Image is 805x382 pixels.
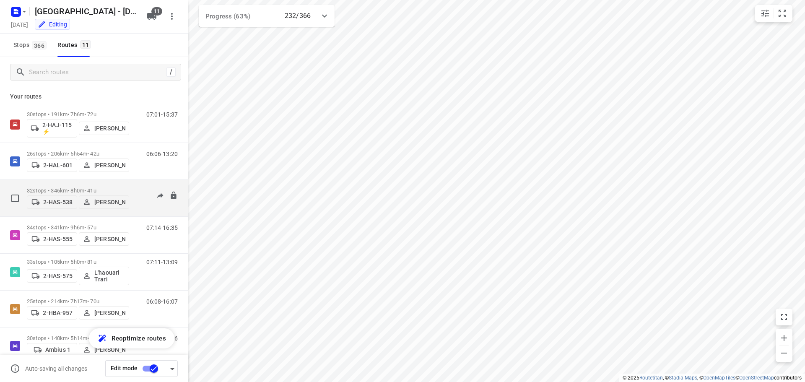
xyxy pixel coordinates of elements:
[27,119,77,138] button: 2-HAJ-115 ⚡
[43,309,73,316] p: 2-HBA-957
[143,8,160,25] button: 11
[169,191,178,201] button: Lock route
[31,5,140,18] h5: Rename
[757,5,774,22] button: Map settings
[27,306,77,320] button: 2-HBA-957
[57,40,93,50] div: Routes
[146,259,178,265] p: 07:11-13:09
[29,66,166,79] input: Search routes
[205,13,250,20] span: Progress (63%)
[739,375,774,381] a: OpenStreetMap
[45,346,70,353] p: Ambius 1
[27,343,77,356] button: Ambius 1
[27,159,77,172] button: 2-HAL-601
[703,375,735,381] a: OpenMapTiles
[94,162,125,169] p: [PERSON_NAME]
[669,375,697,381] a: Stadia Maps
[79,159,129,172] button: [PERSON_NAME]
[27,232,77,246] button: 2-HAS-555
[27,259,129,265] p: 33 stops • 105km • 5h0m • 81u
[79,343,129,356] button: [PERSON_NAME]
[42,122,73,135] p: 2-HAJ-115 ⚡
[27,187,129,194] p: 32 stops • 346km • 8h0m • 41u
[27,195,77,209] button: 2-HAS-538
[152,187,169,204] button: Send to driver
[285,11,311,21] p: 232/366
[623,375,802,381] li: © 2025 , © , © © contributors
[13,40,49,50] span: Stops
[639,375,663,381] a: Routetitan
[43,273,73,279] p: 2-HAS-575
[94,236,125,242] p: [PERSON_NAME]
[94,125,125,132] p: [PERSON_NAME]
[146,224,178,231] p: 07:14-16:35
[43,162,73,169] p: 2-HAL-601
[79,195,129,209] button: [PERSON_NAME]
[10,92,178,101] p: Your routes
[38,20,67,29] div: You are currently in edit mode.
[94,269,125,283] p: L'haouari Trari
[146,111,178,118] p: 07:01-15:37
[755,5,792,22] div: small contained button group
[43,199,73,205] p: 2-HAS-538
[8,20,31,29] h5: Project date
[79,122,129,135] button: [PERSON_NAME]
[151,7,162,16] span: 11
[27,298,129,304] p: 25 stops • 214km • 7h17m • 70u
[111,365,138,372] span: Edit mode
[79,267,129,285] button: L'haouari Trari
[43,236,73,242] p: 2-HAS-555
[7,190,23,207] span: Select
[774,5,791,22] button: Fit zoom
[27,335,129,341] p: 30 stops • 140km • 5h14m • 88u
[146,151,178,157] p: 06:06-13:20
[94,346,125,353] p: [PERSON_NAME]
[80,40,91,49] span: 11
[166,68,176,77] div: /
[94,309,125,316] p: [PERSON_NAME]
[27,151,129,157] p: 26 stops • 206km • 5h54m • 42u
[27,269,77,283] button: 2-HAS-575
[199,5,335,27] div: Progress (63%)232/366
[164,8,180,25] button: More
[32,41,47,49] span: 366
[167,363,177,374] div: Driver app settings
[27,111,129,117] p: 30 stops • 191km • 7h6m • 72u
[79,232,129,246] button: [PERSON_NAME]
[27,224,129,231] p: 34 stops • 341km • 9h6m • 57u
[146,298,178,305] p: 06:08-16:07
[94,199,125,205] p: [PERSON_NAME]
[112,333,166,344] span: Reoptimize routes
[79,306,129,320] button: [PERSON_NAME]
[25,365,87,372] p: Auto-saving all changes
[89,328,174,348] button: Reoptimize routes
